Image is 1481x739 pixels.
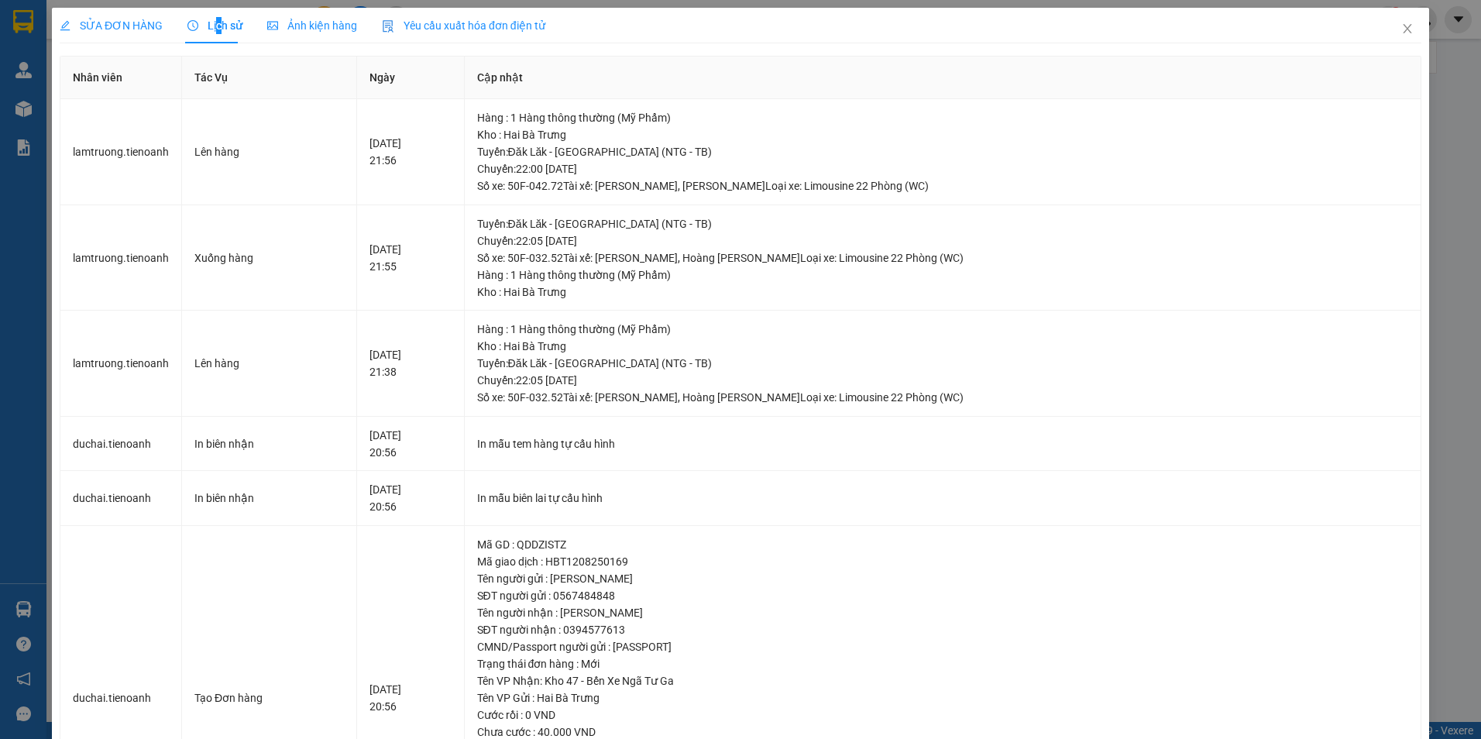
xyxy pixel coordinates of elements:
[194,490,344,507] div: In biên nhận
[477,266,1408,284] div: Hàng : 1 Hàng thông thường (Mỹ Phẩm)
[1401,22,1414,35] span: close
[267,19,357,32] span: Ảnh kiện hàng
[477,536,1408,553] div: Mã GD : QDDZISTZ
[477,621,1408,638] div: SĐT người nhận : 0394577613
[60,311,182,417] td: lamtruong.tienoanh
[60,205,182,311] td: lamtruong.tienoanh
[60,57,182,99] th: Nhân viên
[369,427,451,461] div: [DATE] 20:56
[477,143,1408,194] div: Tuyến : Đăk Lăk - [GEOGRAPHIC_DATA] (NTG - TB) Chuyến: 22:00 [DATE] Số xe: 50F-042.72 Tài xế: [PE...
[477,490,1408,507] div: In mẫu biên lai tự cấu hình
[477,655,1408,672] div: Trạng thái đơn hàng : Mới
[477,672,1408,689] div: Tên VP Nhận: Kho 47 - Bến Xe Ngã Tư Ga
[60,20,70,31] span: edit
[477,587,1408,604] div: SĐT người gửi : 0567484848
[477,553,1408,570] div: Mã giao dịch : HBT1208250169
[194,689,344,706] div: Tạo Đơn hàng
[477,215,1408,266] div: Tuyến : Đăk Lăk - [GEOGRAPHIC_DATA] (NTG - TB) Chuyến: 22:05 [DATE] Số xe: 50F-032.52 Tài xế: [PE...
[60,417,182,472] td: duchai.tienoanh
[187,19,242,32] span: Lịch sử
[465,57,1421,99] th: Cập nhật
[382,19,545,32] span: Yêu cầu xuất hóa đơn điện tử
[60,471,182,526] td: duchai.tienoanh
[60,19,163,32] span: SỬA ĐƠN HÀNG
[369,346,451,380] div: [DATE] 21:38
[477,570,1408,587] div: Tên người gửi : [PERSON_NAME]
[182,57,357,99] th: Tác Vụ
[194,355,344,372] div: Lên hàng
[194,435,344,452] div: In biên nhận
[477,638,1408,655] div: CMND/Passport người gửi : [PASSPORT]
[60,99,182,205] td: lamtruong.tienoanh
[477,706,1408,724] div: Cước rồi : 0 VND
[369,481,451,515] div: [DATE] 20:56
[477,126,1408,143] div: Kho : Hai Bà Trưng
[194,249,344,266] div: Xuống hàng
[477,321,1408,338] div: Hàng : 1 Hàng thông thường (Mỹ Phẩm)
[382,20,394,33] img: icon
[477,435,1408,452] div: In mẫu tem hàng tự cấu hình
[477,338,1408,355] div: Kho : Hai Bà Trưng
[194,143,344,160] div: Lên hàng
[369,681,451,715] div: [DATE] 20:56
[477,355,1408,406] div: Tuyến : Đăk Lăk - [GEOGRAPHIC_DATA] (NTG - TB) Chuyến: 22:05 [DATE] Số xe: 50F-032.52 Tài xế: [PE...
[477,689,1408,706] div: Tên VP Gửi : Hai Bà Trưng
[187,20,198,31] span: clock-circle
[369,241,451,275] div: [DATE] 21:55
[267,20,278,31] span: picture
[477,284,1408,301] div: Kho : Hai Bà Trưng
[477,109,1408,126] div: Hàng : 1 Hàng thông thường (Mỹ Phẩm)
[1386,8,1429,51] button: Close
[369,135,451,169] div: [DATE] 21:56
[477,604,1408,621] div: Tên người nhận : [PERSON_NAME]
[357,57,464,99] th: Ngày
